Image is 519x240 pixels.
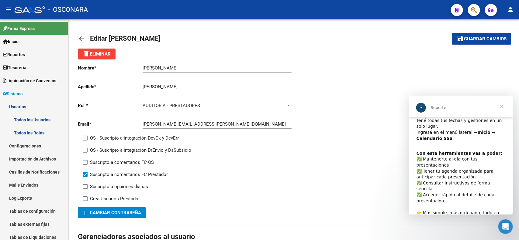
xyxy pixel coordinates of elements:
mat-icon: person [507,6,514,13]
span: OS - Suscripto a integración DevOk y DevErr [90,134,179,142]
span: Guardar cambios [464,36,507,42]
mat-icon: add [81,209,88,217]
div: ​✅ Mantenerte al día con tus presentaciones ✅ Tener tu agenda organizada para anticipar cada pres... [8,55,96,126]
span: Editar [PERSON_NAME] [90,35,160,42]
span: Tesorería [3,64,26,71]
span: Suscripto a comentarios FC OS [90,159,154,166]
span: Suscripto a opciones diarias [90,183,148,190]
button: Cambiar Contraseña [78,207,146,218]
p: Email [78,121,143,127]
mat-icon: arrow_back [78,35,85,42]
b: Con esta herramientas vas a poder: [8,55,93,60]
span: Eliminar [83,51,111,57]
iframe: Intercom live chat mensaje [409,96,513,215]
span: Reportes [3,51,25,58]
p: Nombre [78,65,143,71]
mat-icon: menu [5,6,12,13]
span: OS - Suscripto a integración DrEnvio y DsSubsidio [90,147,191,154]
span: Sistema [3,90,23,97]
iframe: Intercom live chat [498,219,513,234]
span: Suscripto a comentarios FC Prestador [90,171,168,178]
mat-icon: save [457,35,464,42]
span: Inicio [3,38,19,45]
span: AUDITORIA - PRESTADORES [143,103,200,108]
span: Cambiar Contraseña [83,210,141,215]
span: Crea Usuarios Prestador [90,195,140,202]
span: Liquidación de Convenios [3,77,56,84]
mat-icon: delete [83,50,90,57]
button: Guardar cambios [452,33,511,44]
button: Eliminar [78,49,116,59]
span: Firma Express [3,25,35,32]
p: Rol * [78,102,143,109]
span: - OSCONARA [48,3,88,16]
p: Apellido [78,83,143,90]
